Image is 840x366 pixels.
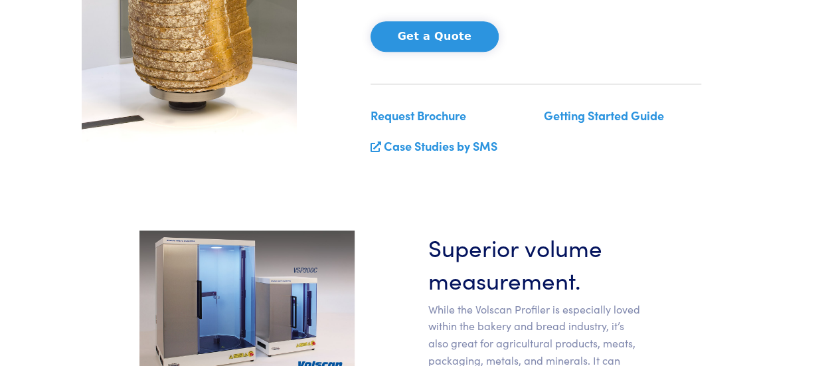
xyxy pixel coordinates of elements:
[544,107,664,124] a: Getting Started Guide
[371,107,466,124] a: Request Brochure
[384,137,497,154] a: Case Studies by SMS
[428,230,643,296] h3: Superior volume measurement.
[371,21,499,52] button: Get a Quote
